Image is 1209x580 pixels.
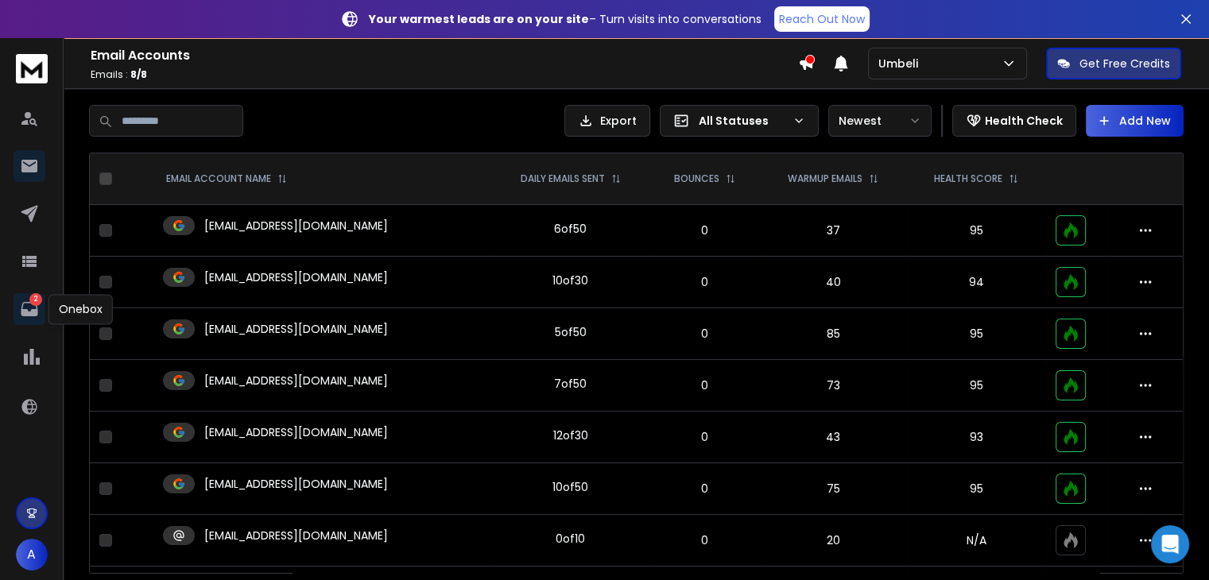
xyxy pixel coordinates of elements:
[660,222,750,238] p: 0
[1079,56,1170,72] p: Get Free Credits
[204,269,388,285] p: [EMAIL_ADDRESS][DOMAIN_NAME]
[952,105,1076,137] button: Health Check
[660,481,750,497] p: 0
[878,56,924,72] p: Umbeli
[788,172,862,185] p: WARMUP EMAILS
[916,532,1037,548] p: N/A
[166,172,287,185] div: EMAIL ACCOUNT NAME
[91,68,798,81] p: Emails :
[907,412,1046,463] td: 93
[369,11,589,27] strong: Your warmest leads are on your site
[552,273,588,288] div: 10 of 30
[554,221,587,237] div: 6 of 50
[760,205,907,257] td: 37
[553,427,588,443] div: 12 of 30
[660,377,750,393] p: 0
[204,321,388,337] p: [EMAIL_ADDRESS][DOMAIN_NAME]
[16,539,48,570] button: A
[204,373,388,389] p: [EMAIL_ADDRESS][DOMAIN_NAME]
[204,424,388,440] p: [EMAIL_ADDRESS][DOMAIN_NAME]
[760,308,907,360] td: 85
[1046,48,1181,79] button: Get Free Credits
[204,528,388,543] p: [EMAIL_ADDRESS][DOMAIN_NAME]
[660,532,750,548] p: 0
[699,113,786,129] p: All Statuses
[774,6,870,32] a: Reach Out Now
[552,479,588,495] div: 10 of 50
[564,105,650,137] button: Export
[521,172,605,185] p: DAILY EMAILS SENT
[204,476,388,492] p: [EMAIL_ADDRESS][DOMAIN_NAME]
[29,293,42,306] p: 2
[828,105,932,137] button: Newest
[16,54,48,83] img: logo
[204,218,388,234] p: [EMAIL_ADDRESS][DOMAIN_NAME]
[14,293,45,325] a: 2
[130,68,147,81] span: 8 / 8
[760,257,907,308] td: 40
[556,531,585,547] div: 0 of 10
[660,326,750,342] p: 0
[760,360,907,412] td: 73
[760,463,907,515] td: 75
[760,515,907,566] td: 20
[907,257,1046,308] td: 94
[554,376,587,392] div: 7 of 50
[660,429,750,445] p: 0
[48,294,113,324] div: Onebox
[907,360,1046,412] td: 95
[907,205,1046,257] td: 95
[555,324,587,340] div: 5 of 50
[91,46,798,65] h1: Email Accounts
[1151,525,1189,563] div: Open Intercom Messenger
[369,11,761,27] p: – Turn visits into conversations
[985,113,1063,129] p: Health Check
[934,172,1002,185] p: HEALTH SCORE
[907,308,1046,360] td: 95
[674,172,719,185] p: BOUNCES
[660,274,750,290] p: 0
[779,11,865,27] p: Reach Out Now
[1086,105,1184,137] button: Add New
[760,412,907,463] td: 43
[907,463,1046,515] td: 95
